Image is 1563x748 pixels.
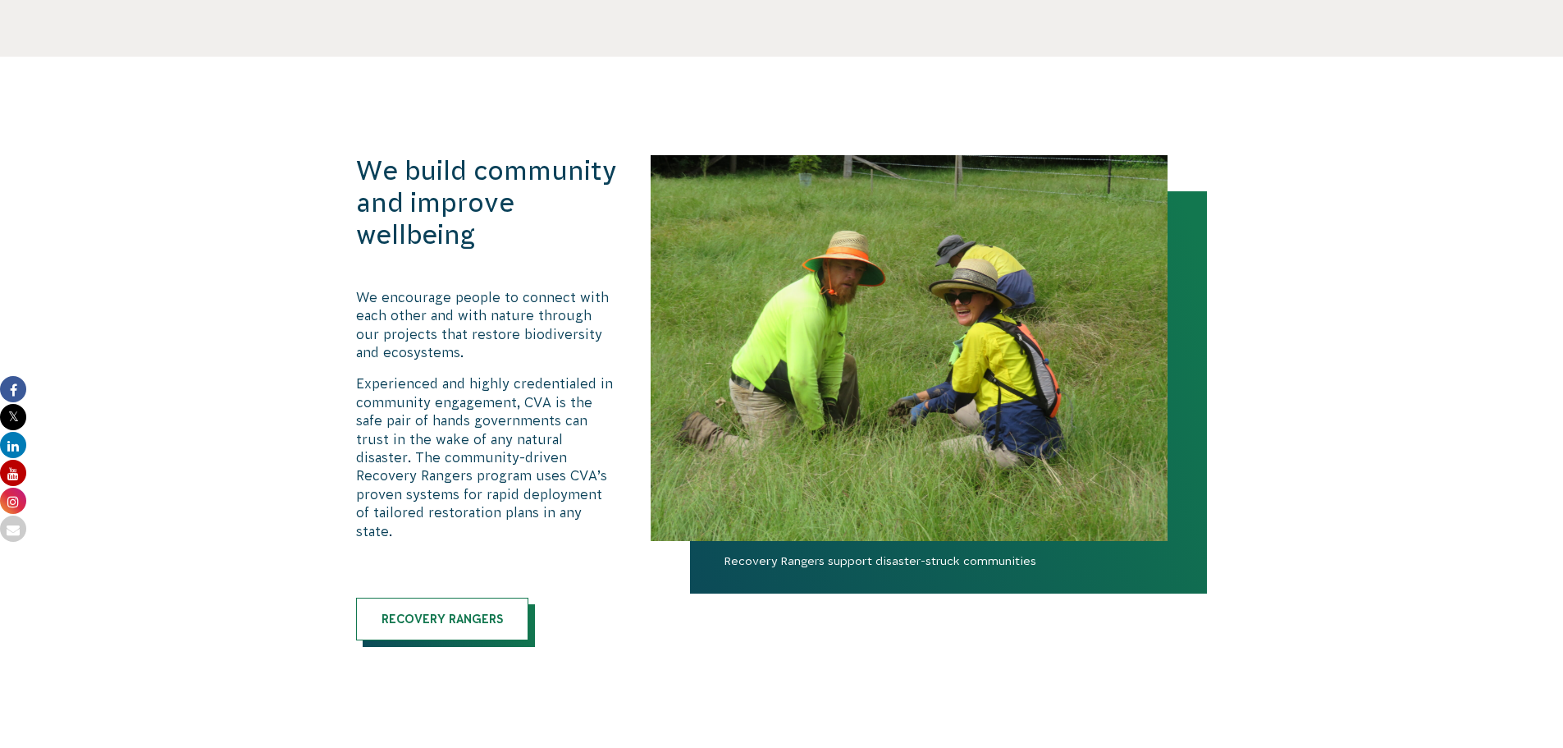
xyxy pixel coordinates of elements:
img: Recovery Rangers support disaster-struck communities [651,155,1168,541]
p: We encourage people to connect with each other and with nature through our projects that restore ... [356,288,617,362]
h3: We build community and improve wellbeing [356,155,617,251]
a: Recovery Rangers [356,598,528,640]
span: Recovery Rangers support disaster-struck communities [690,552,1207,594]
p: Experienced and highly credentialed in community engagement, CVA is the safe pair of hands govern... [356,374,617,540]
